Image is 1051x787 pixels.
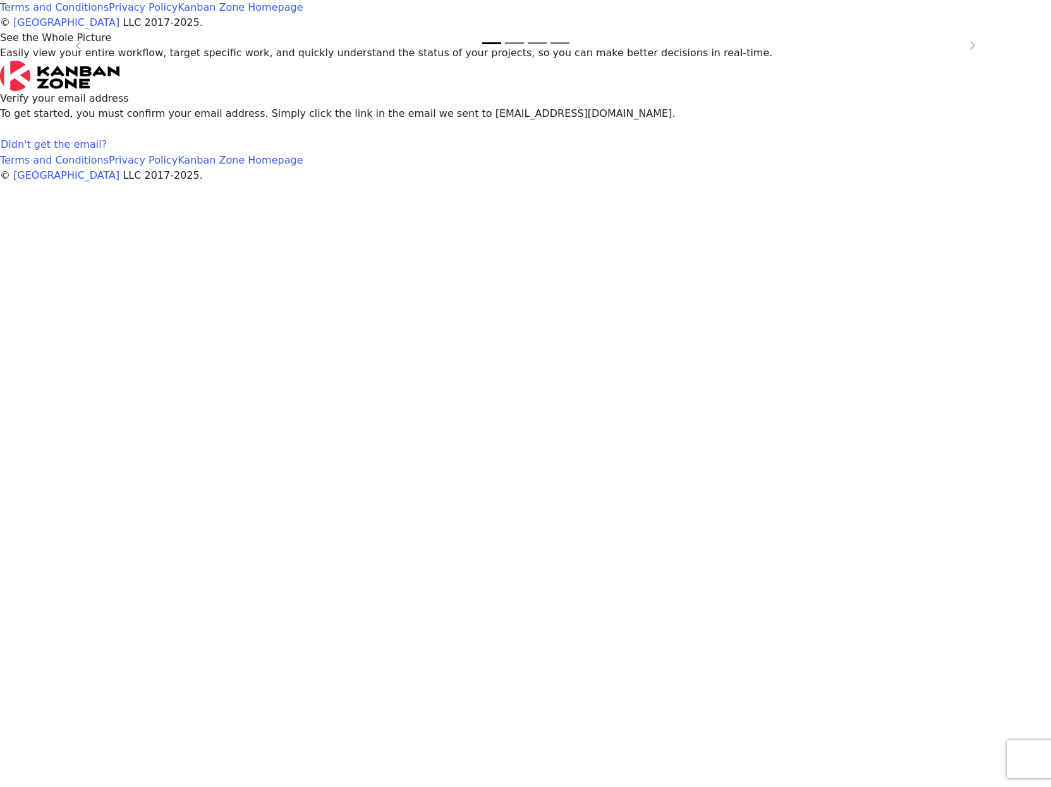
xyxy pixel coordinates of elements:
[13,169,119,181] a: [GEOGRAPHIC_DATA]
[178,1,303,13] a: Kanban Zone Homepage
[482,36,501,51] button: Slide 1
[109,1,178,13] a: Privacy Policy
[528,36,547,51] button: Slide 3
[109,154,178,166] a: Privacy Policy
[13,16,119,28] a: [GEOGRAPHIC_DATA]
[178,154,303,166] a: Kanban Zone Homepage
[550,36,569,51] button: Slide 4
[505,36,524,51] button: Slide 2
